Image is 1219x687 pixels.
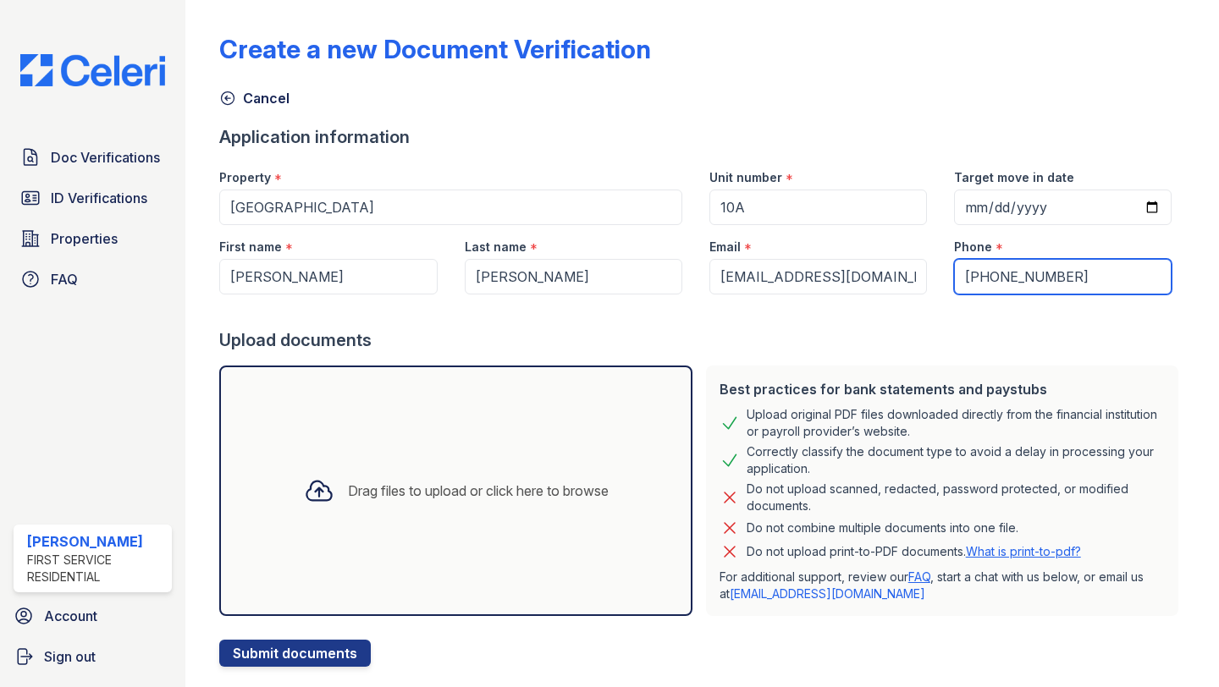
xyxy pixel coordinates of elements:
label: Unit number [709,169,782,186]
img: CE_Logo_Blue-a8612792a0a2168367f1c8372b55b34899dd931a85d93a1a3d3e32e68fde9ad4.png [7,54,179,86]
div: Application information [219,125,1185,149]
div: Correctly classify the document type to avoid a delay in processing your application. [747,443,1165,477]
label: Last name [465,239,527,256]
a: ID Verifications [14,181,172,215]
button: Submit documents [219,640,371,667]
a: Properties [14,222,172,256]
a: Account [7,599,179,633]
div: Do not combine multiple documents into one file. [747,518,1018,538]
a: FAQ [14,262,172,296]
label: Target move in date [954,169,1074,186]
p: For additional support, review our , start a chat with us below, or email us at [720,569,1165,602]
a: [EMAIL_ADDRESS][DOMAIN_NAME] [730,586,925,601]
span: Properties [51,228,118,249]
div: Drag files to upload or click here to browse [348,481,609,501]
span: Doc Verifications [51,147,160,168]
label: Property [219,169,271,186]
div: Create a new Document Verification [219,34,651,64]
span: ID Verifications [51,188,147,208]
a: Doc Verifications [14,140,172,174]
span: FAQ [51,269,78,289]
label: Email [709,239,741,256]
a: Cancel [219,88,290,108]
div: Do not upload scanned, redacted, password protected, or modified documents. [747,481,1165,514]
a: Sign out [7,640,179,673]
label: Phone [954,239,992,256]
div: Upload original PDF files downloaded directly from the financial institution or payroll provider’... [747,406,1165,440]
div: Upload documents [219,328,1185,352]
div: Best practices for bank statements and paystubs [720,379,1165,399]
p: Do not upload print-to-PDF documents. [747,543,1081,560]
div: First Service Residential [27,552,165,585]
span: Account [44,606,97,626]
span: Sign out [44,646,96,667]
label: First name [219,239,282,256]
a: What is print-to-pdf? [966,544,1081,558]
div: [PERSON_NAME] [27,531,165,552]
a: FAQ [908,569,930,584]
